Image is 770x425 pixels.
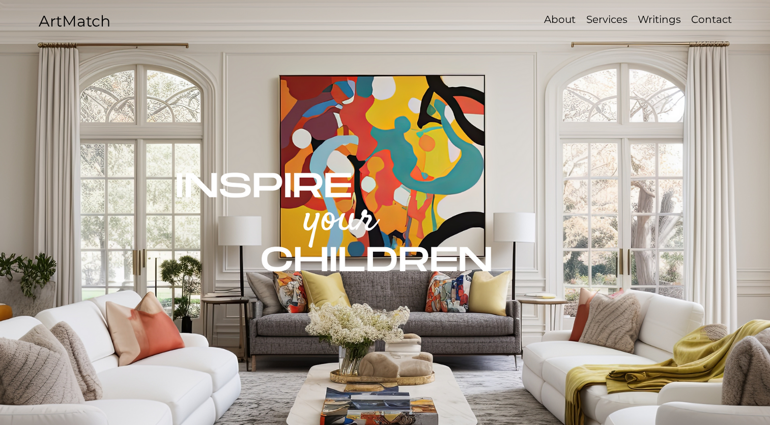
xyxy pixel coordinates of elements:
[539,12,581,27] a: About
[39,12,110,31] a: ArtMatch
[686,12,736,27] a: Contact
[633,12,686,27] a: Writings
[581,12,633,27] a: Services
[505,12,736,27] nav: Site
